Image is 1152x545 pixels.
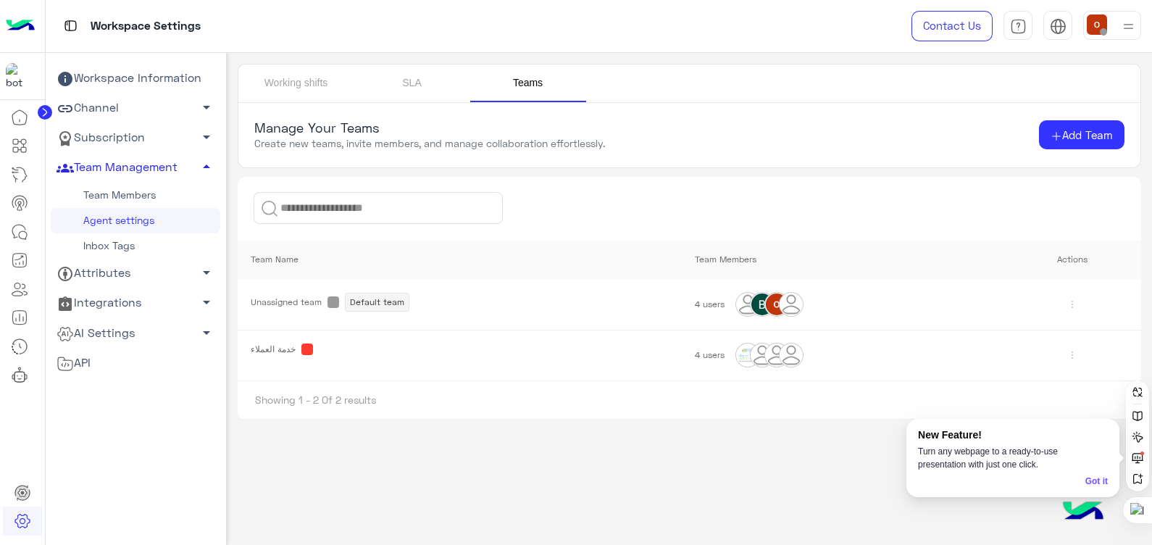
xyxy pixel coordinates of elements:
[91,17,201,36] p: Workspace Settings
[238,241,681,280] th: Team Name
[51,64,220,93] a: Workspace Information
[251,296,322,308] span: Unassigned team
[1003,241,1141,280] th: Actions
[1050,18,1067,35] img: tab
[198,158,215,175] span: arrow_drop_up
[1062,128,1113,141] span: Add Team
[51,208,220,233] a: Agent settings
[198,294,215,311] span: arrow_drop_down
[1058,487,1109,538] img: hulul-logo.png
[1039,120,1124,149] button: Add Team
[238,381,1142,420] div: Showing 1 - 2 Of 2 results
[198,264,215,281] span: arrow_drop_down
[1061,344,1084,367] img: actions-menu
[736,293,759,316] img: PictureURL
[198,324,215,341] span: arrow_drop_down
[911,11,993,41] a: Contact Us
[780,293,803,316] img: PictureURL
[695,349,725,361] span: 4 users
[780,344,803,367] img: PictureURL
[751,293,774,316] img: PictureURL
[51,183,220,208] a: Team Members
[765,344,788,367] img: PictureURL
[6,63,32,89] img: 177882628735456
[51,288,220,318] a: Integrations
[765,293,788,316] img: PictureURL
[354,65,470,102] a: SLA
[51,259,220,288] a: Attributes
[198,128,215,146] span: arrow_drop_down
[6,11,35,41] img: Logo
[51,318,220,348] a: AI Settings
[51,233,220,259] a: Inbox Tags
[751,344,774,367] img: PictureURL
[57,354,91,373] span: API
[470,65,586,102] a: Teams
[238,65,354,102] a: Working shifts
[1010,18,1027,35] img: tab
[251,344,296,355] span: خدمة العملاء
[62,17,80,35] img: tab
[51,123,220,153] a: Subscription
[681,241,1003,280] th: Team Members
[1119,17,1138,36] img: profile
[695,299,725,310] span: 4 users
[254,119,906,136] h5: Manage Your Teams
[350,296,404,308] span: Default team
[1087,14,1107,35] img: userImage
[254,136,906,151] p: Create new teams, invite members, and manage collaboration effortlessly.
[198,99,215,116] span: arrow_drop_down
[51,348,220,378] a: API
[736,344,759,367] img: PictureURL
[1003,11,1032,41] a: tab
[51,153,220,183] a: Team Management
[51,93,220,123] a: Channel
[1061,293,1084,316] img: actions-menu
